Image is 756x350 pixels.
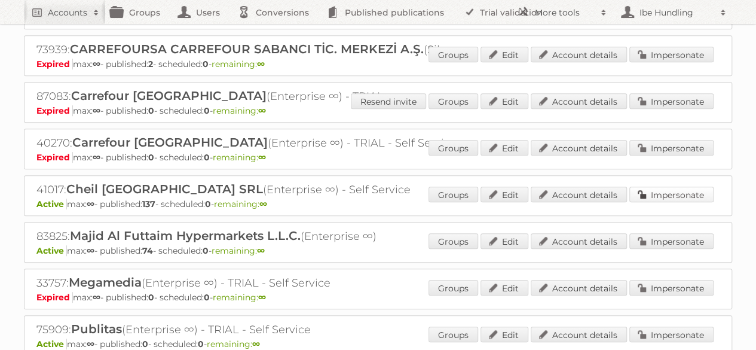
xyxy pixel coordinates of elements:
[428,233,478,249] a: Groups
[258,105,266,116] strong: ∞
[148,59,153,69] strong: 2
[212,245,265,256] span: remaining:
[531,280,627,296] a: Account details
[207,339,260,349] span: remaining:
[428,47,478,62] a: Groups
[480,140,528,156] a: Edit
[428,187,478,202] a: Groups
[480,47,528,62] a: Edit
[48,7,87,19] h2: Accounts
[480,280,528,296] a: Edit
[36,199,720,209] p: max: - published: - scheduled: -
[204,152,210,163] strong: 0
[531,327,627,342] a: Account details
[212,59,265,69] span: remaining:
[531,187,627,202] a: Account details
[258,292,266,303] strong: ∞
[480,187,528,202] a: Edit
[36,322,455,337] h2: 75909: (Enterprise ∞) - TRIAL - Self Service
[93,292,100,303] strong: ∞
[70,229,301,243] span: Majid Al Futtaim Hypermarkets L.L.C.
[70,42,424,56] span: CARREFOURSA CARREFOUR SABANCI TİC. MERKEZİ A.Ş.
[258,152,266,163] strong: ∞
[535,7,595,19] h2: More tools
[205,199,211,209] strong: 0
[480,327,528,342] a: Edit
[36,182,455,197] h2: 41017: (Enterprise ∞) - Self Service
[36,152,720,163] p: max: - published: - scheduled: -
[142,199,155,209] strong: 137
[629,233,714,249] a: Impersonate
[531,47,627,62] a: Account details
[259,199,267,209] strong: ∞
[257,59,265,69] strong: ∞
[252,339,260,349] strong: ∞
[36,245,67,256] span: Active
[36,245,720,256] p: max: - published: - scheduled: -
[71,322,122,336] span: Publitas
[148,292,154,303] strong: 0
[36,59,720,69] p: max: - published: - scheduled: -
[87,245,94,256] strong: ∞
[636,7,714,19] h2: Ibe Hundling
[428,280,478,296] a: Groups
[36,199,67,209] span: Active
[93,152,100,163] strong: ∞
[93,59,100,69] strong: ∞
[148,152,154,163] strong: 0
[213,292,266,303] span: remaining:
[428,327,478,342] a: Groups
[36,229,455,244] h2: 83825: (Enterprise ∞)
[351,93,426,109] a: Resend invite
[531,140,627,156] a: Account details
[66,182,263,196] span: Cheil [GEOGRAPHIC_DATA] SRL
[87,339,94,349] strong: ∞
[36,105,73,116] span: Expired
[531,233,627,249] a: Account details
[36,135,455,151] h2: 40270: (Enterprise ∞) - TRIAL - Self Service
[36,152,73,163] span: Expired
[629,47,714,62] a: Impersonate
[36,339,67,349] span: Active
[36,275,455,291] h2: 33757: (Enterprise ∞) - TRIAL - Self Service
[480,93,528,109] a: Edit
[36,339,720,349] p: max: - published: - scheduled: -
[36,105,720,116] p: max: - published: - scheduled: -
[214,199,267,209] span: remaining:
[204,292,210,303] strong: 0
[69,275,142,290] span: Megamedia
[142,245,153,256] strong: 74
[629,93,714,109] a: Impersonate
[428,93,478,109] a: Groups
[204,105,210,116] strong: 0
[213,152,266,163] span: remaining:
[257,245,265,256] strong: ∞
[203,59,209,69] strong: 0
[72,135,268,150] span: Carrefour [GEOGRAPHIC_DATA]
[87,199,94,209] strong: ∞
[93,105,100,116] strong: ∞
[198,339,204,349] strong: 0
[203,245,209,256] strong: 0
[213,105,266,116] span: remaining:
[629,327,714,342] a: Impersonate
[36,42,455,57] h2: 73939: (Silver-2023 ∞) - TRIAL
[480,233,528,249] a: Edit
[36,292,720,303] p: max: - published: - scheduled: -
[71,89,267,103] span: Carrefour [GEOGRAPHIC_DATA]
[428,140,478,156] a: Groups
[629,187,714,202] a: Impersonate
[531,93,627,109] a: Account details
[36,292,73,303] span: Expired
[36,59,73,69] span: Expired
[629,140,714,156] a: Impersonate
[142,339,148,349] strong: 0
[36,89,455,104] h2: 87083: (Enterprise ∞) - TRIAL
[629,280,714,296] a: Impersonate
[148,105,154,116] strong: 0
